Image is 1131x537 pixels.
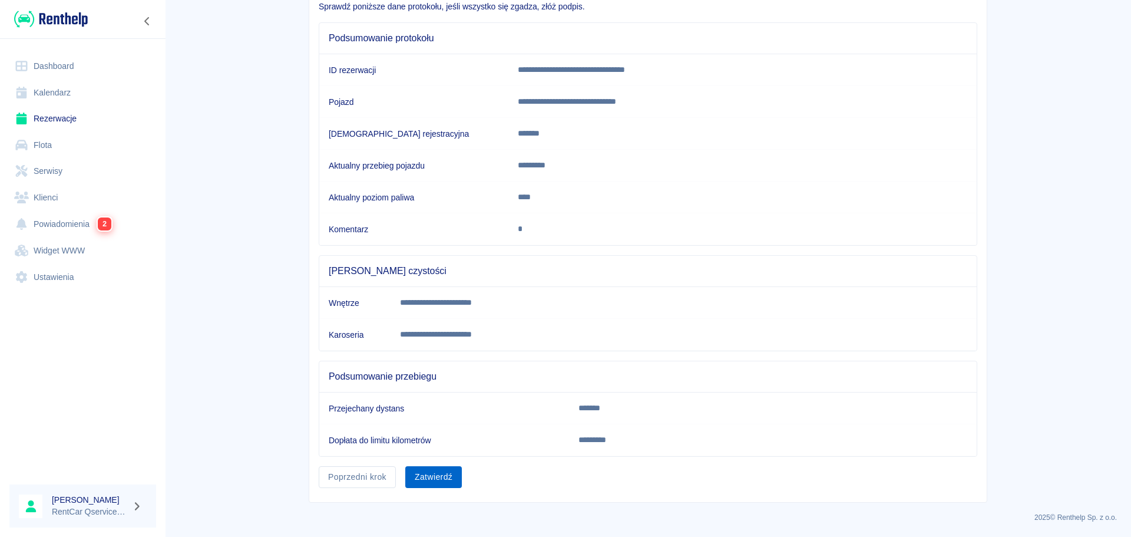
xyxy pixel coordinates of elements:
[9,185,156,211] a: Klienci
[329,329,381,341] h6: Karoseria
[329,265,967,277] span: [PERSON_NAME] czystości
[9,238,156,264] a: Widget WWW
[329,434,560,446] h6: Dopłata do limitu kilometrów
[9,9,88,29] a: Renthelp logo
[98,218,111,230] span: 2
[9,158,156,185] a: Serwisy
[329,371,967,383] span: Podsumowanie przebiegu
[14,9,88,29] img: Renthelp logo
[9,264,156,291] a: Ustawienia
[9,132,156,159] a: Flota
[52,506,127,518] p: RentCar Qservice Damar Parts
[329,128,499,140] h6: [DEMOGRAPHIC_DATA] rejestracyjna
[329,297,381,309] h6: Wnętrze
[319,466,396,488] button: Poprzedni krok
[9,80,156,106] a: Kalendarz
[405,466,462,488] button: Zatwierdź
[138,14,156,29] button: Zwiń nawigację
[179,512,1117,523] p: 2025 © Renthelp Sp. z o.o.
[329,32,967,44] span: Podsumowanie protokołu
[9,106,156,132] a: Rezerwacje
[329,64,499,76] h6: ID rezerwacji
[329,160,499,172] h6: Aktualny przebieg pojazdu
[329,403,560,414] h6: Przejechany dystans
[9,53,156,80] a: Dashboard
[329,223,499,235] h6: Komentarz
[329,192,499,203] h6: Aktualny poziom paliwa
[319,1,977,13] p: Sprawdź poniższe dane protokołu, jeśli wszystko się zgadza, złóż podpis.
[9,210,156,238] a: Powiadomienia2
[52,494,127,506] h6: [PERSON_NAME]
[329,96,499,108] h6: Pojazd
